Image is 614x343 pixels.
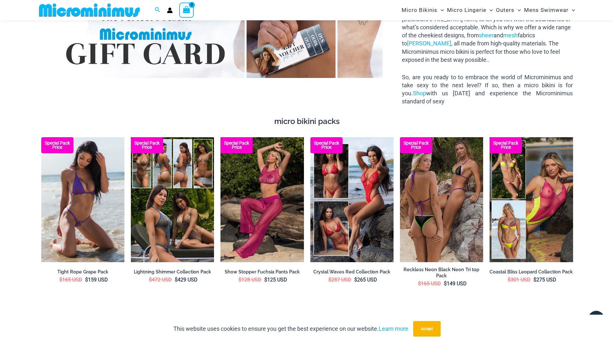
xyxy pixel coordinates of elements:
[508,277,531,283] bdi: 301 USD
[175,277,198,283] bdi: 429 USD
[418,281,421,287] span: $
[402,73,573,106] p: So, are you ready to to embrace the world of Microminimus and take sexy to the next level? If so,...
[59,277,62,283] span: $
[479,32,493,39] a: sheer
[41,141,73,149] b: Special Pack Price
[131,141,163,149] b: Special Pack Price
[490,137,573,262] a: Coastal Bliss Leopard Sunset Collection Pack C Coastal Bliss Leopard Sunset Collection Pack BCoas...
[400,137,483,262] img: Tri Top Pack
[407,40,451,47] a: [PERSON_NAME]
[508,277,511,283] span: $
[524,2,569,18] span: Mens Swimwear
[533,277,556,283] bdi: 275 USD
[444,281,447,287] span: $
[400,141,432,149] b: Special Pack Price
[379,325,408,332] a: Learn more
[444,281,467,287] bdi: 149 USD
[264,277,267,283] span: $
[155,6,161,14] a: Search icon link
[496,2,514,18] span: Outers
[239,277,241,283] span: $
[220,137,304,262] a: Show Stopper Fuchsia 366 Top 5007 pants 05v2 Show Stopper Fuchsia 366 Top 5007 pants 04Show Stopp...
[445,2,494,18] a: Micro LingerieMenu ToggleMenu Toggle
[179,3,194,17] a: View Shopping Cart, empty
[418,281,441,287] bdi: 165 USD
[328,277,331,283] span: $
[400,2,445,18] a: Micro BikinisMenu ToggleMenu Toggle
[131,269,214,275] a: Lightning Shimmer Collection Pack
[569,2,575,18] span: Menu Toggle
[41,117,573,126] h4: micro bikini packs
[149,277,172,283] bdi: 472 USD
[490,141,522,149] b: Special Pack Price
[494,2,522,18] a: OutersMenu ToggleMenu Toggle
[175,277,178,283] span: $
[514,2,521,18] span: Menu Toggle
[400,137,483,262] a: Tri Top Pack Bottoms BBottoms B
[131,137,214,262] a: Lightning Shimmer Collection Lightning Shimmer Ocean Shimmer 317 Tri Top 469 Thong 08Lightning Sh...
[220,269,304,275] a: Show Stopper Fuchsia Pants Pack
[220,137,304,262] img: Show Stopper Fuchsia 366 Top 5007 pants 05v2
[503,32,518,39] a: mesh
[167,7,173,13] a: Account icon link
[173,324,408,334] p: This website uses cookies to ensure you get the best experience on our website.
[149,277,152,283] span: $
[400,267,483,279] a: Reckless Neon Black Neon Tri top Pack
[41,137,124,262] a: Tight Rope Grape 319 Tri Top 4212 Micro Bottom 02 Tight Rope Grape 319 Tri Top 4212 Micro Bottom ...
[59,277,82,283] bdi: 165 USD
[522,2,577,18] a: Mens SwimwearMenu ToggleMenu Toggle
[131,137,214,262] img: Lightning Shimmer Collection
[413,90,426,97] a: Shop
[490,137,573,262] img: Coastal Bliss Leopard Sunset Collection Pack B
[486,2,493,18] span: Menu Toggle
[41,137,124,262] img: Tight Rope Grape 319 Tri Top 4212 Micro Bottom 02
[85,277,108,283] bdi: 159 USD
[490,269,573,275] a: Coastal Bliss Leopard Collection Pack
[533,277,536,283] span: $
[41,269,124,275] a: Tight Rope Grape Pack
[402,2,437,18] span: Micro Bikinis
[310,137,394,262] img: Collection Pack
[354,277,357,283] span: $
[239,277,261,283] bdi: 128 USD
[354,277,377,283] bdi: 265 USD
[328,277,351,283] bdi: 287 USD
[310,141,343,149] b: Special Pack Price
[310,137,394,262] a: Collection Pack Crystal Waves 305 Tri Top 4149 Thong 01Crystal Waves 305 Tri Top 4149 Thong 01
[447,2,486,18] span: Micro Lingerie
[310,269,394,275] a: Crystal Waves Red Collection Pack
[399,1,578,19] nav: Site Navigation
[264,277,287,283] bdi: 125 USD
[413,321,441,337] button: Accept
[36,3,142,17] img: MM SHOP LOGO FLAT
[437,2,444,18] span: Menu Toggle
[220,141,253,149] b: Special Pack Price
[85,277,88,283] span: $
